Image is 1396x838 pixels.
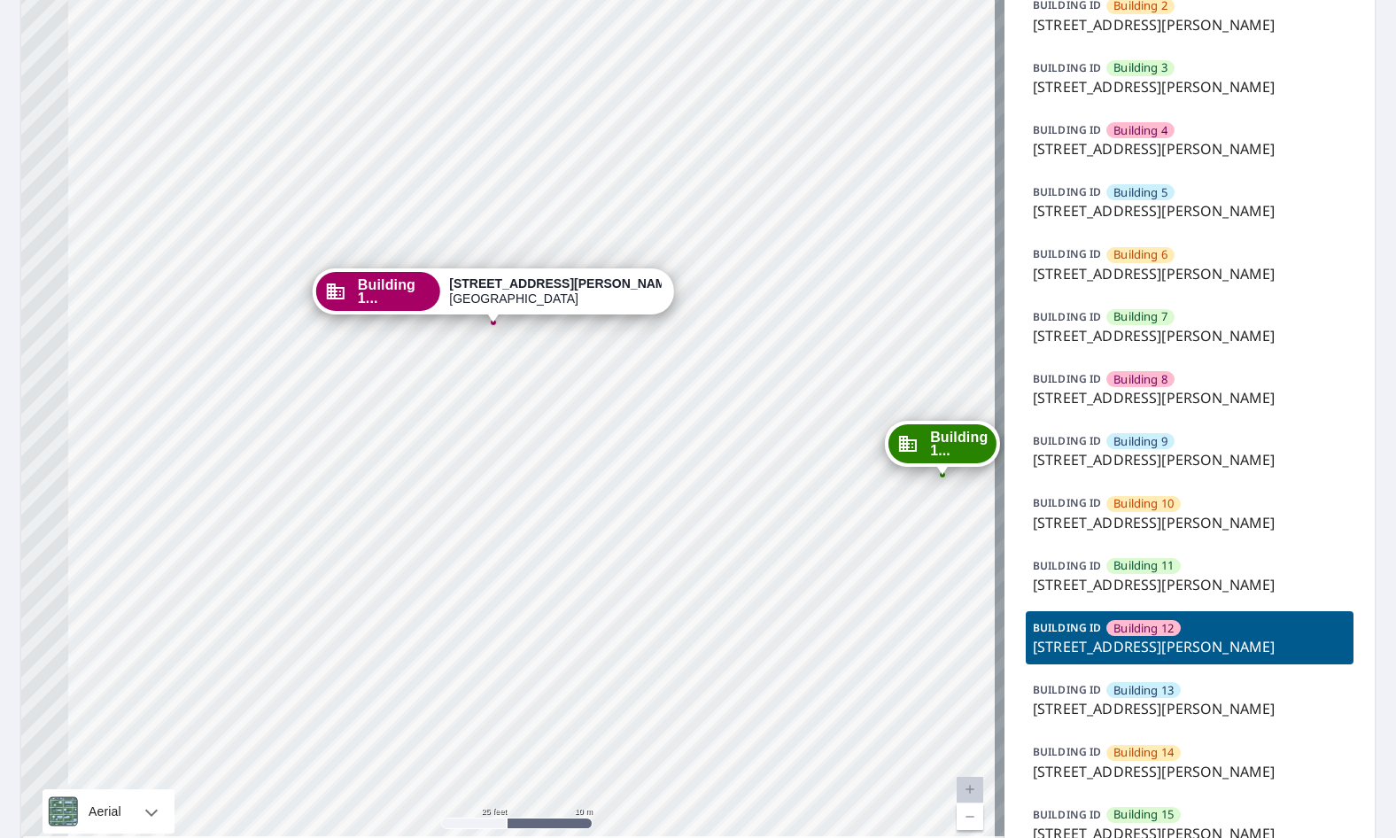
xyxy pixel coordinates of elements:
p: BUILDING ID [1033,246,1101,261]
div: Dropped pin, building Building 11, Commercial property, 19199 Jackson Court Elk River, MN 55330 [885,421,1000,476]
p: [STREET_ADDRESS][PERSON_NAME] [1033,698,1346,719]
span: Building 7 [1113,308,1167,325]
a: Current Level 20, Zoom In Disabled [957,777,983,803]
p: BUILDING ID [1033,558,1101,573]
p: [STREET_ADDRESS][PERSON_NAME] [1033,387,1346,408]
p: [STREET_ADDRESS][PERSON_NAME] [1033,76,1346,97]
span: Building 8 [1113,371,1167,388]
span: Building 5 [1113,184,1167,201]
p: BUILDING ID [1033,620,1101,635]
div: [GEOGRAPHIC_DATA] [449,276,662,306]
p: BUILDING ID [1033,744,1101,759]
p: [STREET_ADDRESS][PERSON_NAME] [1033,512,1346,533]
a: Current Level 20, Zoom Out [957,803,983,830]
p: BUILDING ID [1033,807,1101,822]
span: Building 6 [1113,246,1167,263]
span: Building 15 [1113,806,1174,823]
p: [STREET_ADDRESS][PERSON_NAME] [1033,574,1346,595]
span: Building 12 [1113,620,1174,637]
p: [STREET_ADDRESS][PERSON_NAME] [1033,325,1346,346]
p: [STREET_ADDRESS][PERSON_NAME] [1033,200,1346,221]
span: Building 11 [1113,557,1174,574]
p: [STREET_ADDRESS][PERSON_NAME] [1033,636,1346,657]
p: [STREET_ADDRESS][PERSON_NAME] [1033,263,1346,284]
p: BUILDING ID [1033,371,1101,386]
span: Building 3 [1113,59,1167,76]
p: [STREET_ADDRESS][PERSON_NAME] [1033,761,1346,782]
span: Building 4 [1113,122,1167,139]
p: [STREET_ADDRESS][PERSON_NAME] [1033,14,1346,35]
div: Aerial [43,789,174,834]
span: Building 9 [1113,433,1167,450]
span: Building 10 [1113,495,1174,512]
span: Building 14 [1113,744,1174,761]
span: Building 1... [930,431,988,457]
p: BUILDING ID [1033,122,1101,137]
span: Building 13 [1113,682,1174,699]
p: [STREET_ADDRESS][PERSON_NAME] [1033,138,1346,159]
p: BUILDING ID [1033,433,1101,448]
p: [STREET_ADDRESS][PERSON_NAME] [1033,449,1346,470]
div: Dropped pin, building Building 12, Commercial property, 19199 Jackson Court Elk River, MN 55330 [313,268,674,323]
p: BUILDING ID [1033,682,1101,697]
span: Building 1... [358,278,431,305]
p: BUILDING ID [1033,495,1101,510]
strong: [STREET_ADDRESS][PERSON_NAME] [449,276,678,291]
p: BUILDING ID [1033,184,1101,199]
p: BUILDING ID [1033,60,1101,75]
div: Aerial [83,789,127,834]
p: BUILDING ID [1033,309,1101,324]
